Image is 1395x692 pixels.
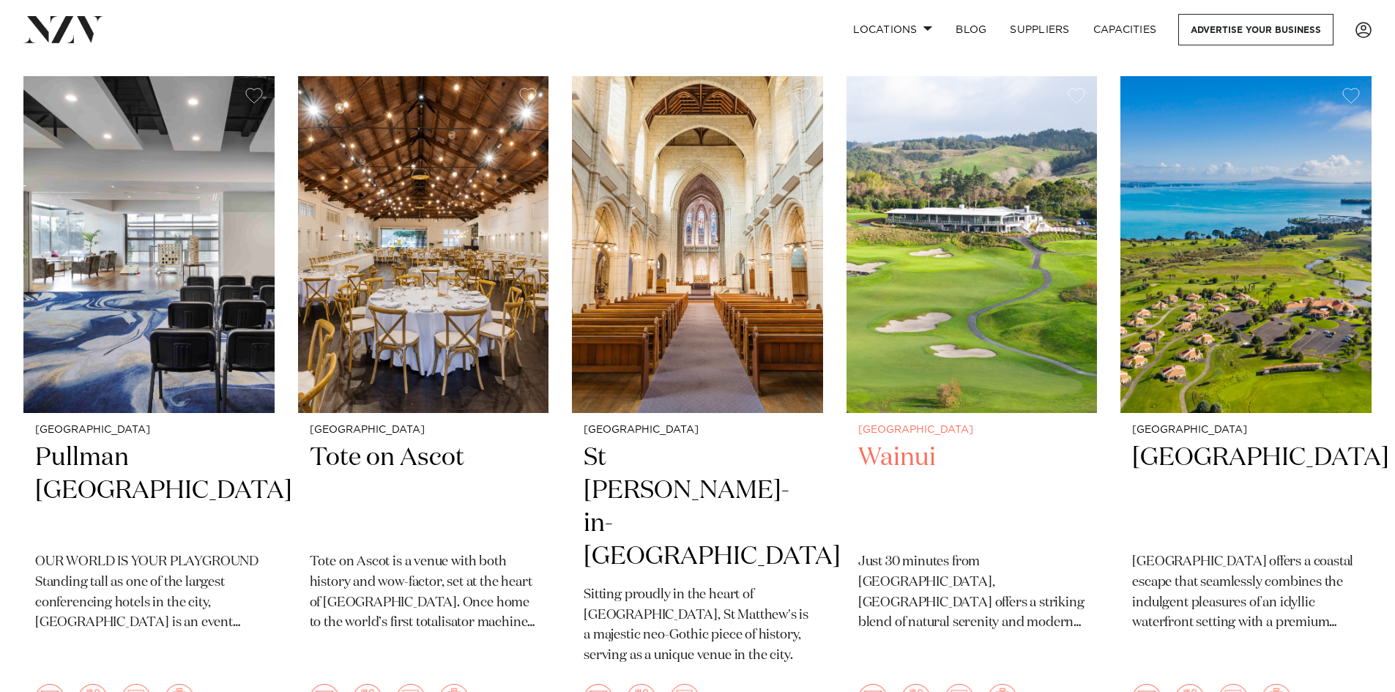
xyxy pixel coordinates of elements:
[584,425,811,436] small: [GEOGRAPHIC_DATA]
[858,552,1086,634] p: Just 30 minutes from [GEOGRAPHIC_DATA], [GEOGRAPHIC_DATA] offers a striking blend of natural sere...
[584,442,811,573] h2: St [PERSON_NAME]-in-[GEOGRAPHIC_DATA]
[310,552,537,634] p: Tote on Ascot is a venue with both history and wow-factor, set at the heart of [GEOGRAPHIC_DATA]....
[841,14,944,45] a: Locations
[998,14,1081,45] a: SUPPLIERS
[1082,14,1169,45] a: Capacities
[310,425,537,436] small: [GEOGRAPHIC_DATA]
[858,425,1086,436] small: [GEOGRAPHIC_DATA]
[1132,442,1360,540] h2: [GEOGRAPHIC_DATA]
[584,585,811,667] p: Sitting proudly in the heart of [GEOGRAPHIC_DATA], St Matthew's is a majestic neo-Gothic piece of...
[858,442,1086,540] h2: Wainui
[23,16,103,42] img: nzv-logo.png
[1132,425,1360,436] small: [GEOGRAPHIC_DATA]
[35,552,263,634] p: OUR WORLD IS YOUR PLAYGROUND Standing tall as one of the largest conferencing hotels in the city,...
[298,76,549,413] img: Tote on Ascot event space
[944,14,998,45] a: BLOG
[35,442,263,540] h2: Pullman [GEOGRAPHIC_DATA]
[35,425,263,436] small: [GEOGRAPHIC_DATA]
[1178,14,1333,45] a: Advertise your business
[1132,552,1360,634] p: [GEOGRAPHIC_DATA] offers a coastal escape that seamlessly combines the indulgent pleasures of an ...
[310,442,537,540] h2: Tote on Ascot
